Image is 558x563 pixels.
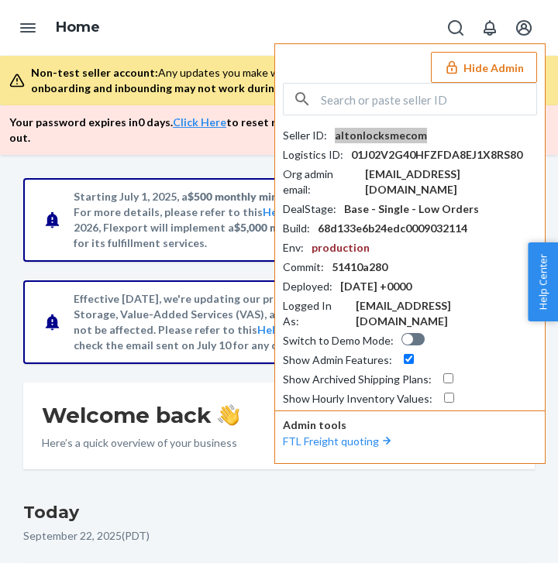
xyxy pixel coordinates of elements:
div: altonlocksmecom [335,128,427,143]
p: September 22, 2025 ( PDT ) [23,528,535,544]
div: Logged In As : [283,298,348,329]
button: Help Center [528,242,558,321]
div: [EMAIL_ADDRESS][DOMAIN_NAME] [365,166,537,197]
span: Non-test seller account: [31,66,158,79]
div: Switch to Demo Mode : [283,333,394,348]
p: Your password expires in 0 days . to reset now — you'll get a verification email and be logged out. [9,115,533,146]
div: Show Hourly Inventory Values : [283,391,432,407]
div: production [312,240,370,256]
h3: Today [23,500,535,525]
button: Open notifications [474,12,505,43]
button: Open Navigation [12,12,43,43]
input: Search or paste seller ID [321,84,536,115]
div: DealStage : [283,201,336,217]
div: 01J02V2G40HFZFDA8EJ1X8RS80 [351,147,522,163]
span: $5,000 monthly minimum fee [234,221,379,234]
a: FTL Freight quoting [283,434,394,448]
a: Help Center [257,323,320,336]
div: [EMAIL_ADDRESS][DOMAIN_NAME] [356,298,537,329]
div: Any updates you make will reflect against the seller's account. [31,65,533,96]
div: Env : [283,240,304,256]
a: Help Center [263,205,325,218]
button: Open account menu [508,12,539,43]
div: Show Archived Shipping Plans : [283,372,432,387]
div: Org admin email : [283,166,357,197]
a: Click Here [173,115,226,129]
div: Build : [283,221,310,236]
h1: Welcome back [42,401,239,429]
img: hand-wave emoji [218,404,239,426]
div: Commit : [283,259,324,275]
p: Effective [DATE], we're updating our pricing for Wholesale (B2B), Reserve Storage, Value-Added Se... [74,291,482,353]
span: $500 monthly minimum fee [188,190,324,203]
div: [DATE] +0000 [340,279,412,294]
p: Admin tools [283,417,537,433]
button: Hide Admin [431,52,537,83]
div: Show Admin Features : [283,352,392,368]
div: 68d133e6b24edc0009032114 [318,221,467,236]
div: 51410a280 [332,259,387,275]
button: Open Search Box [440,12,471,43]
p: Here’s a quick overview of your business [42,435,239,451]
div: Deployed : [283,279,332,294]
div: Base - Single - Low Orders [344,201,479,217]
a: Home [56,19,100,36]
div: Logistics ID : [283,147,343,163]
p: Starting July 1, 2025, a is applicable to all merchants. For more details, please refer to this a... [74,189,482,251]
ol: breadcrumbs [43,5,112,50]
div: Seller ID : [283,128,327,143]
